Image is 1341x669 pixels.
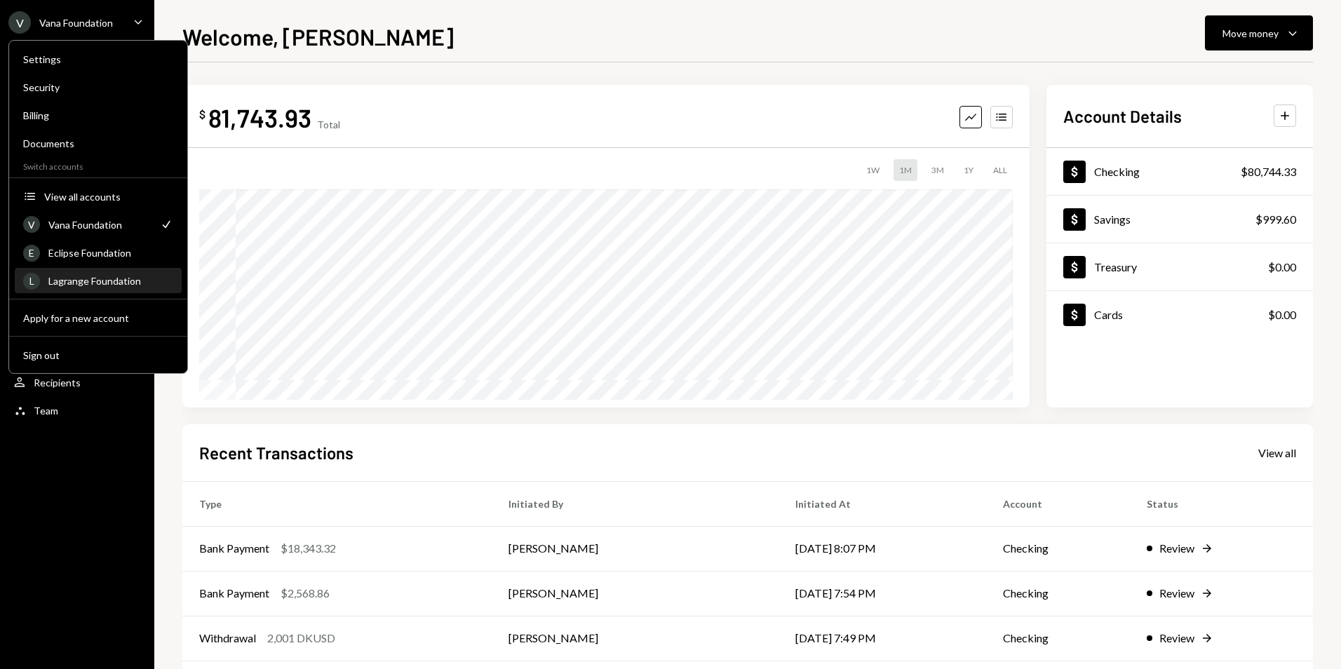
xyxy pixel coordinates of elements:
div: Apply for a new account [23,312,173,324]
div: Lagrange Foundation [48,275,173,287]
div: Eclipse Foundation [48,247,173,259]
div: Documents [23,137,173,149]
div: Savings [1094,212,1131,226]
th: Account [986,481,1130,526]
a: Checking$80,744.33 [1046,148,1313,195]
div: Bank Payment [199,585,269,602]
div: Move money [1222,26,1279,41]
button: View all accounts [15,184,182,210]
button: Sign out [15,343,182,368]
a: Settings [15,46,182,72]
a: Documents [15,130,182,156]
div: Review [1159,630,1194,647]
div: Review [1159,585,1194,602]
div: Treasury [1094,260,1137,273]
div: E [23,245,40,262]
td: Checking [986,616,1130,661]
button: Apply for a new account [15,306,182,331]
th: Initiated By [492,481,779,526]
div: 3M [926,159,950,181]
div: $999.60 [1255,211,1296,228]
div: View all [1258,446,1296,460]
td: [DATE] 7:54 PM [779,571,986,616]
div: View all accounts [44,191,173,203]
div: V [23,216,40,233]
div: $ [199,107,205,121]
div: Bank Payment [199,540,269,557]
td: [DATE] 7:49 PM [779,616,986,661]
div: Switch accounts [9,158,187,172]
a: Team [8,398,146,423]
div: $0.00 [1268,259,1296,276]
h2: Recent Transactions [199,441,353,464]
th: Status [1130,481,1313,526]
div: V [8,11,31,34]
div: Vana Foundation [48,219,151,231]
a: Treasury$0.00 [1046,243,1313,290]
a: Savings$999.60 [1046,196,1313,243]
div: 2,001 DKUSD [267,630,335,647]
a: LLagrange Foundation [15,268,182,293]
th: Initiated At [779,481,986,526]
div: Cards [1094,308,1123,321]
td: Checking [986,571,1130,616]
div: Withdrawal [199,630,256,647]
a: Cards$0.00 [1046,291,1313,338]
div: 1Y [958,159,979,181]
div: Vana Foundation [39,17,113,29]
th: Type [182,481,492,526]
div: Settings [23,53,173,65]
a: Recipients [8,370,146,395]
div: Sign out [23,349,173,361]
td: [PERSON_NAME] [492,526,779,571]
button: Move money [1205,15,1313,50]
h2: Account Details [1063,104,1182,128]
td: [PERSON_NAME] [492,616,779,661]
div: Review [1159,540,1194,557]
div: $80,744.33 [1241,163,1296,180]
div: Recipients [34,377,81,388]
a: EEclipse Foundation [15,240,182,265]
a: Security [15,74,182,100]
div: ALL [988,159,1013,181]
div: Total [317,119,340,130]
div: Team [34,405,58,417]
div: Billing [23,109,173,121]
div: L [23,273,40,290]
td: [DATE] 8:07 PM [779,526,986,571]
td: Checking [986,526,1130,571]
div: $0.00 [1268,306,1296,323]
div: 81,743.93 [208,102,311,133]
a: View all [1258,445,1296,460]
div: 1W [861,159,885,181]
div: 1M [894,159,917,181]
a: Billing [15,102,182,128]
h1: Welcome, [PERSON_NAME] [182,22,454,50]
div: $18,343.32 [281,540,336,557]
div: Checking [1094,165,1140,178]
div: $2,568.86 [281,585,330,602]
td: [PERSON_NAME] [492,571,779,616]
div: Security [23,81,173,93]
